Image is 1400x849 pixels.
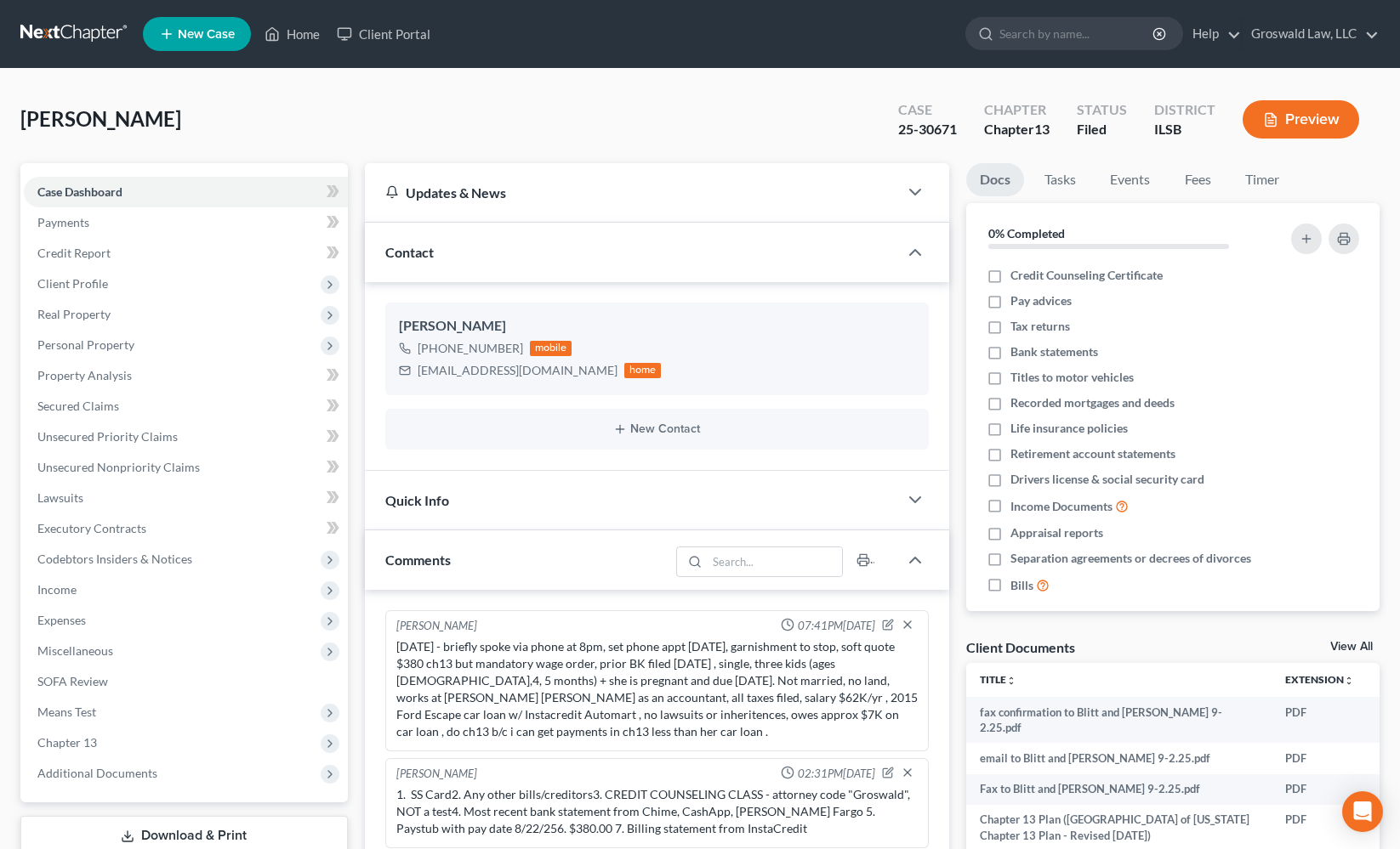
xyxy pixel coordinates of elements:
[256,19,328,49] a: Home
[1344,676,1354,686] i: unfold_more
[37,705,96,719] span: Means Test
[37,307,111,321] span: Real Property
[24,452,348,483] a: Unsecured Nonpriority Claims
[1006,676,1016,686] i: unfold_more
[966,638,1075,656] div: Client Documents
[396,618,477,635] div: [PERSON_NAME]
[385,244,434,260] span: Contact
[1243,100,1359,139] button: Preview
[37,766,157,780] span: Additional Documents
[1010,524,1103,541] span: Appraisal reports
[988,226,1065,241] strong: 0% Completed
[966,774,1272,805] td: Fax to Blitt and [PERSON_NAME] 9-2.25.pdf
[385,492,449,508] span: Quick Info
[37,337,134,352] span: Personal Property
[37,246,111,260] span: Credit Report
[24,666,348,697] a: SOFA Review
[24,422,348,452] a: Unsecured Priority Claims
[37,735,97,750] span: Chapter 13
[1330,641,1373,653] a: View All
[37,674,108,688] span: SOFA Review
[37,643,113,658] span: Miscellaneous
[966,697,1272,744] td: fax confirmation to Blitt and [PERSON_NAME] 9-2.25.pdf
[708,547,843,576] input: Search...
[1010,420,1128,437] span: Life insurance policies
[1031,163,1090,196] a: Tasks
[24,207,348,238] a: Payments
[1342,791,1383,832] div: Open Intercom Messenger
[898,100,957,120] div: Case
[37,490,83,505] span: Lawsuits
[984,100,1050,120] div: Chapter
[24,177,348,207] a: Case Dashboard
[966,743,1272,773] td: email to Blitt and [PERSON_NAME] 9-2.25.pdf
[1077,120,1127,139] div: Filed
[37,276,108,291] span: Client Profile
[1010,498,1113,515] span: Income Documents
[1010,267,1163,284] span: Credit Counseling Certificate
[24,238,348,269] a: Credit Report
[37,613,86,627] span: Expenses
[980,673,1016,686] a: Titleunfold_more
[399,316,916,337] div: [PERSON_NAME]
[1154,120,1215,139] div: ILSB
[1010,318,1070,335] span: Tax returns
[1010,550,1251,567] span: Separation agreements or decrees of divorces
[37,368,132,382] span: Property Analysis
[1154,100,1215,120] div: District
[37,552,192,566] span: Codebtors Insiders & Notices
[1010,577,1033,594] span: Bills
[1232,163,1293,196] a: Timer
[385,552,451,568] span: Comments
[1285,673,1354,686] a: Extensionunfold_more
[178,28,235,41] span: New Case
[1170,163,1225,196] a: Fees
[1272,743,1368,773] td: PDF
[396,766,477,783] div: [PERSON_NAME]
[24,360,348,391] a: Property Analysis
[530,341,572,356] div: mobile
[966,163,1024,196] a: Docs
[798,618,875,634] span: 07:41PM[DATE]
[898,120,957,139] div: 25-30671
[1184,19,1241,49] a: Help
[1010,292,1072,309] span: Pay advices
[1010,369,1134,386] span: Titles to motor vehicles
[418,362,617,379] div: [EMAIL_ADDRESS][DOMAIN_NAME]
[1096,163,1164,196] a: Events
[37,460,200,474] span: Unsecured Nonpriority Claims
[37,399,119,413] span: Secured Claims
[984,120,1050,139] div: Chapter
[1077,100,1127,120] div: Status
[624,363,662,378] div: home
[396,638,919,740] div: [DATE] - briefly spoke via phone at 8pm, set phone appt [DATE], garnishment to stop, soft quote $...
[399,422,916,436] button: New Contact
[1272,774,1368,805] td: PDF
[24,513,348,544] a: Executory Contracts
[37,582,77,597] span: Income
[328,19,439,49] a: Client Portal
[1272,697,1368,744] td: PDF
[20,106,181,131] span: [PERSON_NAME]
[418,340,523,357] div: [PHONE_NUMBER]
[1010,445,1175,462] span: Retirement account statements
[37,429,178,444] span: Unsecured Priority Claims
[1010,343,1098,360] span: Bank statements
[396,786,919,837] div: 1. SS Card2. Any other bills/creditors3. CREDIT COUNSELING CLASS - attorney code "Groswald", NOT ...
[37,521,146,535] span: Executory Contracts
[999,18,1155,49] input: Search by name...
[24,483,348,513] a: Lawsuits
[1010,471,1204,488] span: Drivers license & social security card
[37,184,122,199] span: Case Dashboard
[798,766,875,782] span: 02:31PM[DATE]
[37,215,89,229] span: Payments
[24,391,348,422] a: Secured Claims
[1010,394,1175,411] span: Recorded mortgages and deeds
[1034,121,1050,137] span: 13
[1243,19,1379,49] a: Groswald Law, LLC
[385,184,879,201] div: Updates & News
